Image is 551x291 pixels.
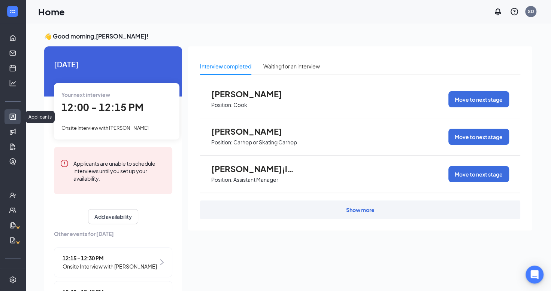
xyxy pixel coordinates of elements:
[9,192,16,199] svg: UserCheck
[44,32,532,40] h3: 👋 Good morning, [PERSON_NAME] !
[54,230,172,238] span: Other events for [DATE]
[211,101,233,108] p: Position:
[510,7,519,16] svg: QuestionInfo
[61,125,149,131] span: Onsite Interview with [PERSON_NAME]
[61,91,110,98] span: Your next interview
[448,91,509,107] button: Move to next stage
[63,254,157,262] span: 12:15 - 12:30 PM
[25,111,55,123] div: Applicants
[88,209,138,224] button: Add availability
[211,126,294,136] span: [PERSON_NAME]
[9,79,16,87] svg: Analysis
[493,7,502,16] svg: Notifications
[63,262,157,270] span: Onsite Interview with [PERSON_NAME]
[9,276,16,284] svg: Settings
[526,266,544,284] div: Open Intercom Messenger
[448,166,509,182] button: Move to next stage
[528,8,534,15] div: SD
[233,139,297,146] p: Carhop or Skating Carhop
[211,89,294,99] span: [PERSON_NAME]
[263,62,320,70] div: Waiting for an interview
[200,62,251,70] div: Interview completed
[60,159,69,168] svg: Error
[211,164,294,174] span: [PERSON_NAME]¡lez
[38,5,65,18] h1: Home
[54,58,172,70] span: [DATE]
[211,176,233,183] p: Position:
[73,159,166,182] div: Applicants are unable to schedule interviews until you set up your availability.
[233,101,247,108] p: Cook
[211,139,233,146] p: Position:
[9,7,16,15] svg: WorkstreamLogo
[61,101,143,113] span: 12:00 - 12:15 PM
[346,206,375,214] div: Show more
[233,176,278,183] p: Assistant Manager
[448,129,509,145] button: Move to next stage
